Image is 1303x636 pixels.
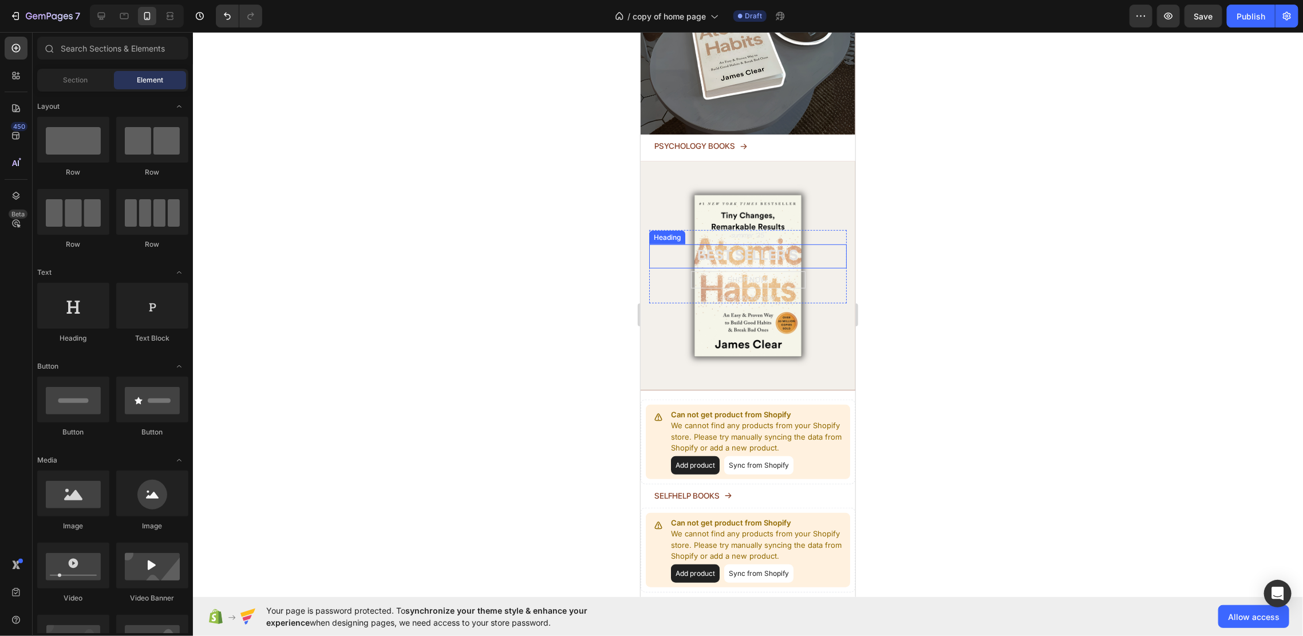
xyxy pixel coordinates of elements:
[641,32,855,597] iframe: Design area
[1218,605,1289,628] button: Allow access
[37,239,109,250] div: Row
[11,122,27,131] div: 450
[170,263,188,282] span: Toggle open
[37,455,57,465] span: Media
[627,10,630,22] span: /
[170,97,188,116] span: Toggle open
[1237,10,1265,22] div: Publish
[266,605,632,629] span: Your page is password protected. To when designing pages, we need access to your store password.
[37,101,60,112] span: Layout
[137,75,163,85] span: Element
[9,210,27,219] div: Beta
[266,606,587,627] span: synchronize your theme style & enhance your experience
[37,361,58,372] span: Button
[37,521,109,531] div: Image
[116,427,188,437] div: Button
[216,5,262,27] div: Undo/Redo
[37,167,109,177] div: Row
[37,593,109,603] div: Video
[170,357,188,376] span: Toggle open
[170,451,188,469] span: Toggle open
[37,267,52,278] span: Text
[116,239,188,250] div: Row
[64,75,88,85] span: Section
[1227,5,1275,27] button: Publish
[116,521,188,531] div: Image
[1184,5,1222,27] button: Save
[1264,580,1292,607] div: Open Intercom Messenger
[37,333,109,343] div: Heading
[116,167,188,177] div: Row
[5,5,85,27] button: 7
[37,37,188,60] input: Search Sections & Elements
[1228,611,1280,623] span: Allow access
[37,427,109,437] div: Button
[633,10,706,22] span: copy of home page
[75,9,80,23] p: 7
[745,11,762,21] span: Draft
[1194,11,1213,21] span: Save
[116,593,188,603] div: Video Banner
[116,333,188,343] div: Text Block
